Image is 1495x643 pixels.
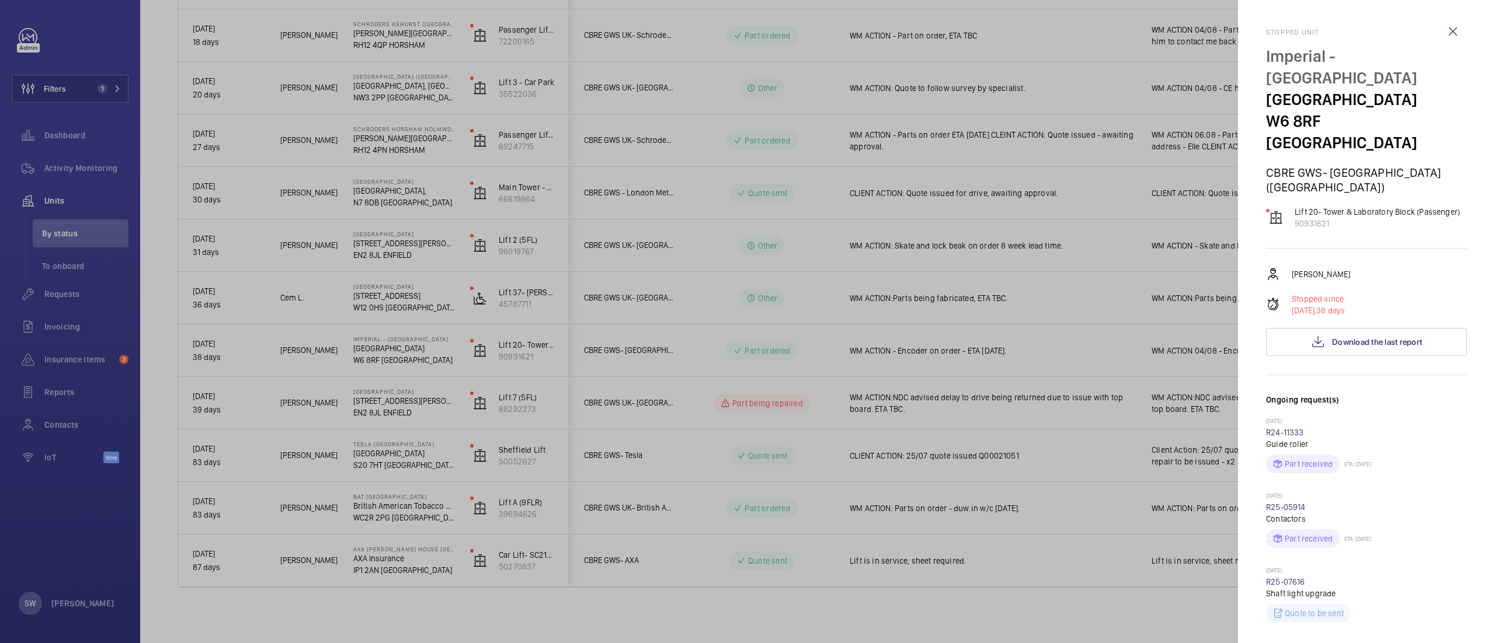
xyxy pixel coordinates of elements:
h3: Ongoing request(s) [1266,394,1467,417]
p: [DATE] [1266,492,1467,501]
p: 90931621 [1295,218,1460,229]
span: Download the last report [1332,337,1422,347]
a: R25-07616 [1266,577,1305,586]
p: Lift 20- Tower & Laboratory Block (Passenger) [1295,206,1460,218]
a: R24-11333 [1266,428,1304,437]
p: Part received [1285,458,1333,470]
button: Download the last report [1266,328,1467,356]
p: 38 days [1292,305,1345,316]
span: [DATE], [1292,306,1316,315]
img: elevator.svg [1269,211,1283,225]
p: Stopped since [1292,293,1345,305]
p: Guide roller [1266,438,1467,450]
p: ETA: [DATE] [1340,460,1371,467]
p: [DATE] [1266,417,1467,427]
p: W6 8RF [GEOGRAPHIC_DATA] [1266,110,1467,153]
p: CBRE GWS- [GEOGRAPHIC_DATA] ([GEOGRAPHIC_DATA]) [1266,165,1467,194]
p: Contactors [1266,513,1467,525]
p: ETA: [DATE] [1340,535,1371,542]
h2: Stopped unit [1266,28,1467,36]
p: [GEOGRAPHIC_DATA] [1266,89,1467,110]
p: Quote to be sent [1285,607,1344,619]
a: R25-05914 [1266,502,1306,512]
p: [PERSON_NAME] [1292,268,1350,280]
p: [DATE] [1266,567,1467,576]
p: Imperial - [GEOGRAPHIC_DATA] [1266,46,1467,89]
p: Part received [1285,533,1333,544]
p: Shaft light upgrade [1266,588,1467,599]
